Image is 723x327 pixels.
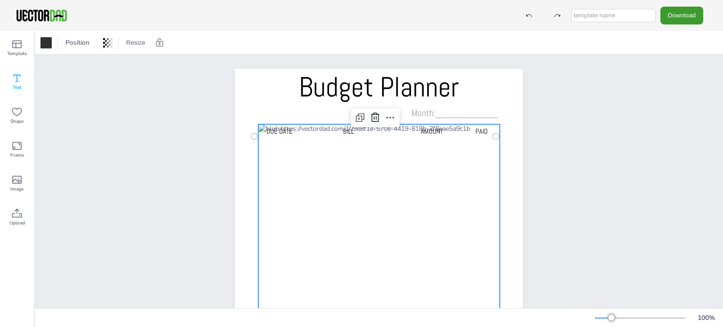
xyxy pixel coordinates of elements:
[9,219,25,227] span: Upload
[15,8,68,23] img: VectorDad-1.png
[122,35,149,50] button: Resize
[7,50,27,57] span: Template
[343,127,354,136] span: BILL
[13,84,22,91] span: Text
[695,313,717,322] div: 100 %
[10,185,24,193] span: Image
[475,127,488,136] span: PAID
[64,38,91,47] span: Position
[421,127,443,136] span: AMOUNT
[299,69,459,104] span: Budget Planner
[10,152,24,159] span: Frame
[571,9,656,22] input: template name
[411,107,498,119] span: Month:____________
[266,127,293,136] span: Due Date
[660,7,703,24] button: Download
[10,118,24,125] span: Shape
